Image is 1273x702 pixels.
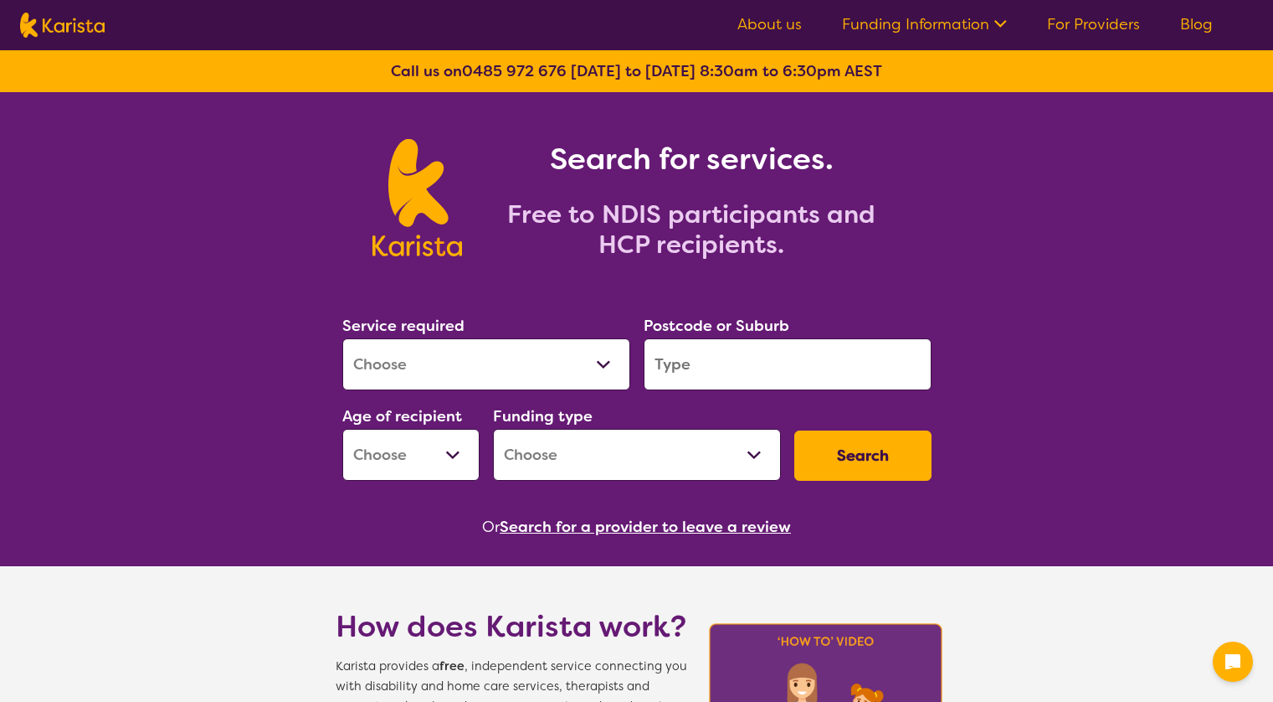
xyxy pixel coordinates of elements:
h1: How does Karista work? [336,607,687,647]
a: Funding Information [842,14,1007,34]
h1: Search for services. [482,139,901,179]
span: Or [482,514,500,539]
img: Karista logo [372,139,462,256]
button: Search for a provider to leave a review [500,514,791,539]
label: Funding type [493,406,593,426]
img: Karista logo [20,13,105,38]
a: Blog [1180,14,1213,34]
input: Type [644,338,932,390]
label: Age of recipient [342,406,462,426]
a: For Providers [1047,14,1140,34]
b: Call us on [DATE] to [DATE] 8:30am to 6:30pm AEST [391,61,882,81]
b: free [439,658,465,674]
label: Postcode or Suburb [644,316,789,336]
label: Service required [342,316,465,336]
h2: Free to NDIS participants and HCP recipients. [482,199,901,260]
a: About us [737,14,802,34]
button: Search [794,431,932,481]
a: 0485 972 676 [462,61,567,81]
